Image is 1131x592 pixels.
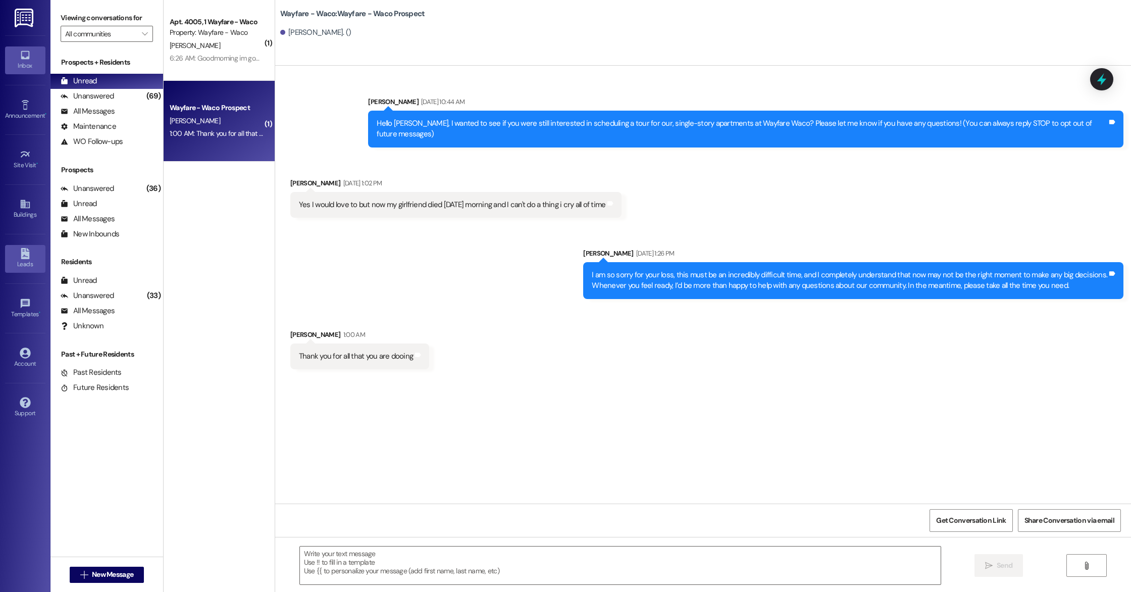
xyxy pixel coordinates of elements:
input: All communities [65,26,137,42]
span: • [39,309,40,316]
div: Prospects + Residents [50,57,163,68]
div: Unread [61,275,97,286]
span: • [36,160,38,167]
div: Unread [61,76,97,86]
div: All Messages [61,106,115,117]
button: Share Conversation via email [1018,509,1121,532]
span: • [45,111,46,118]
div: [PERSON_NAME] [583,248,1123,262]
div: [PERSON_NAME] [368,96,1123,111]
div: New Inbounds [61,229,119,239]
i:  [985,562,993,570]
span: Get Conversation Link [936,515,1006,526]
a: Buildings [5,195,45,223]
div: 6:26 AM: Goodmorning im gonna get wifi [DATE] and they told me that they need acces to the commun... [170,54,512,63]
div: [DATE] 1:02 PM [341,178,382,188]
div: Past + Future Residents [50,349,163,360]
i:  [142,30,147,38]
b: Wayfare - Waco: Wayfare - Waco Prospect [280,9,425,19]
div: Apt. 4005, 1 Wayfare - Waco [170,17,263,27]
div: Wayfare - Waco Prospect [170,103,263,113]
div: All Messages [61,306,115,316]
i:  [1083,562,1090,570]
div: I am so sorry for your loss, this must be an incredibly difficult time, and I completely understa... [592,270,1107,291]
div: (33) [144,288,163,304]
span: Share Conversation via email [1024,515,1114,526]
div: Hello [PERSON_NAME], I wanted to see if you were still interested in scheduling a tour for our, s... [377,118,1107,140]
div: (69) [144,88,163,104]
div: Unanswered [61,183,114,194]
div: All Messages [61,214,115,224]
div: Property: Wayfare - Waco [170,27,263,38]
div: 1:00 AM [341,329,365,340]
i:  [80,571,88,579]
div: Thank you for all that you are dooing [299,351,413,362]
div: Residents [50,257,163,267]
div: (36) [144,181,163,196]
div: [DATE] 10:44 AM [419,96,465,107]
div: [PERSON_NAME] [290,329,429,343]
span: New Message [92,569,133,580]
div: [DATE] 1:26 PM [634,248,675,259]
span: [PERSON_NAME] [170,116,220,125]
div: WO Follow-ups [61,136,123,147]
div: Yes I would love to but now my girlfriend died [DATE] morning and I can't do a thing i cry all of... [299,200,606,210]
span: Send [997,560,1012,571]
div: [PERSON_NAME] [290,178,622,192]
a: Inbox [5,46,45,74]
button: New Message [70,567,144,583]
a: Account [5,344,45,372]
div: 1:00 AM: Thank you for all that you are dooing [170,129,302,138]
div: Unanswered [61,290,114,301]
div: Future Residents [61,382,129,393]
a: Templates • [5,295,45,322]
a: Support [5,394,45,421]
button: Send [974,554,1023,577]
div: Prospects [50,165,163,175]
a: Leads [5,245,45,272]
button: Get Conversation Link [930,509,1012,532]
div: Unread [61,199,97,209]
a: Site Visit • [5,146,45,173]
div: Unanswered [61,91,114,102]
span: [PERSON_NAME] [170,41,220,50]
div: [PERSON_NAME]. () [280,27,351,38]
div: Maintenance [61,121,116,132]
img: ResiDesk Logo [15,9,35,27]
label: Viewing conversations for [61,10,153,26]
div: Past Residents [61,367,122,378]
div: Unknown [61,321,104,331]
